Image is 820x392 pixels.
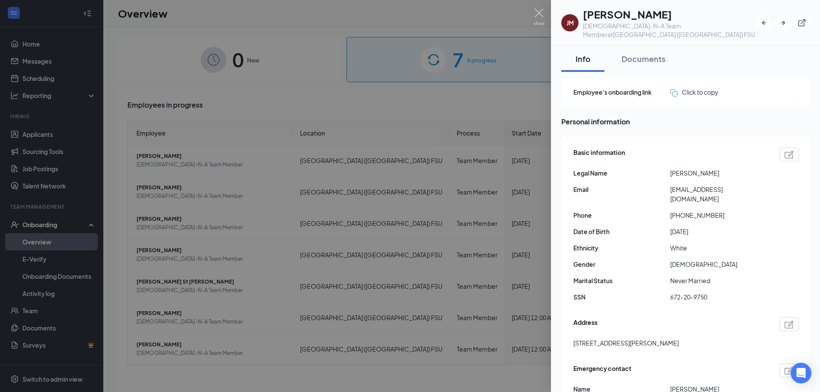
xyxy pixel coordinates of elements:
div: JM [566,19,574,27]
span: [EMAIL_ADDRESS][DOMAIN_NAME] [670,185,767,204]
div: Documents [622,53,665,64]
button: ExternalLink [794,15,810,31]
span: Date of Birth [573,227,670,236]
button: ArrowLeftNew [756,15,772,31]
svg: ArrowLeftNew [760,19,768,27]
span: Email [573,185,670,194]
img: click-to-copy.71757273a98fde459dfc.svg [670,89,678,96]
span: [DEMOGRAPHIC_DATA] [670,259,767,269]
span: Phone [573,210,670,220]
span: Legal Name [573,168,670,178]
span: Personal information [561,116,810,127]
span: Ethnicity [573,243,670,253]
button: Click to copy [670,87,718,97]
div: Open Intercom Messenger [791,363,811,383]
svg: ExternalLink [798,19,806,27]
span: [PERSON_NAME] [670,168,767,178]
button: ArrowRight [775,15,791,31]
span: [PHONE_NUMBER] [670,210,767,220]
span: Basic information [573,148,625,161]
span: Address [573,318,597,331]
span: [DATE] [670,227,767,236]
span: Employee's onboarding link [573,87,670,97]
div: [DEMOGRAPHIC_DATA]-fil-A Team Member at [GEOGRAPHIC_DATA] ([GEOGRAPHIC_DATA]) FSU [583,22,756,39]
svg: ArrowRight [779,19,787,27]
span: [STREET_ADDRESS][PERSON_NAME] [573,338,679,348]
span: Gender [573,259,670,269]
h1: [PERSON_NAME] [583,7,756,22]
span: SSN [573,292,670,302]
span: 672-20-9750 [670,292,767,302]
div: Info [570,53,596,64]
span: Never Married [670,276,767,285]
span: White [670,243,767,253]
span: Emergency contact [573,364,631,377]
span: Marital Status [573,276,670,285]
